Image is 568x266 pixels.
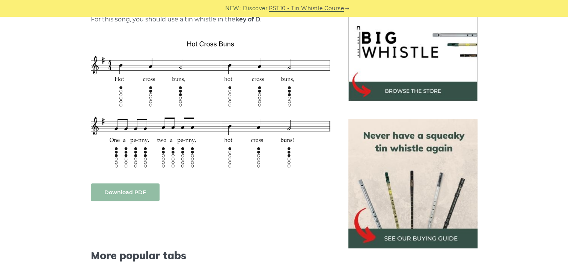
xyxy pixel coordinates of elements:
[225,4,241,13] span: NEW:
[235,16,260,23] strong: key of D
[91,15,330,24] p: For this song, you should use a tin whistle in the .
[91,183,160,201] a: Download PDF
[91,249,330,262] span: More popular tabs
[269,4,344,13] a: PST10 - Tin Whistle Course
[91,40,330,168] img: Hot Cross Buns Tin Whistle Tab & Sheet Music
[243,4,268,13] span: Discover
[348,119,478,248] img: tin whistle buying guide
